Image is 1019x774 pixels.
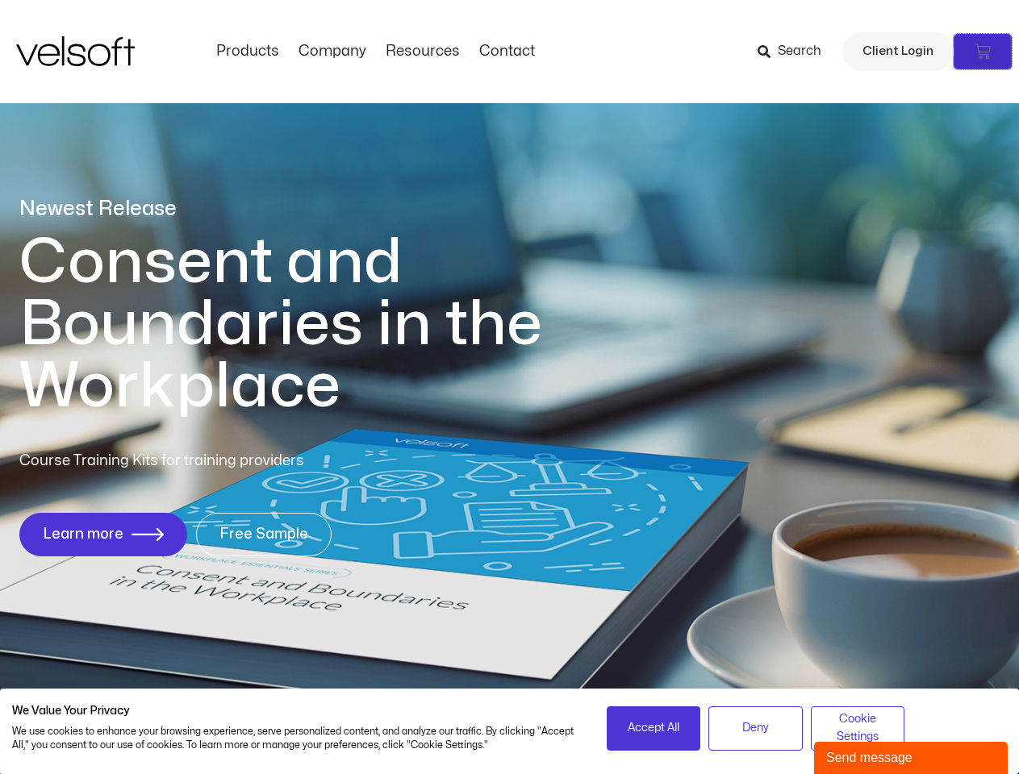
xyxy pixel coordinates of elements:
[12,725,583,752] p: We use cookies to enhance your browsing experience, serve personalized content, and analyze our t...
[219,526,308,543] span: Free Sample
[708,706,803,751] button: Deny all cookies
[19,450,421,472] p: Course Training Kits for training providers
[821,710,895,747] span: Cookie Settings
[742,719,769,737] span: Deny
[470,43,545,60] a: ContactMenu Toggle
[196,513,332,556] a: Free Sample
[862,41,933,62] span: Client Login
[842,32,954,71] a: Client Login
[43,526,123,543] span: Learn more
[16,36,135,66] img: Velsoft Training Materials
[814,739,1011,774] iframe: chat widget
[19,195,608,223] p: Newest Release
[376,43,470,60] a: ResourcesMenu Toggle
[289,43,376,60] a: CompanyMenu Toggle
[628,719,679,737] span: Accept All
[12,704,583,718] h2: We Value Your Privacy
[207,43,289,60] a: ProductsMenu Toggle
[811,706,905,751] button: Adjust cookie preferences
[19,513,187,556] a: Learn more
[207,43,545,60] nav: Menu
[607,706,701,751] button: Accept all cookies
[758,38,833,65] a: Search
[778,41,821,62] span: Search
[19,231,608,418] h1: Consent and Boundaries in the Workplace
